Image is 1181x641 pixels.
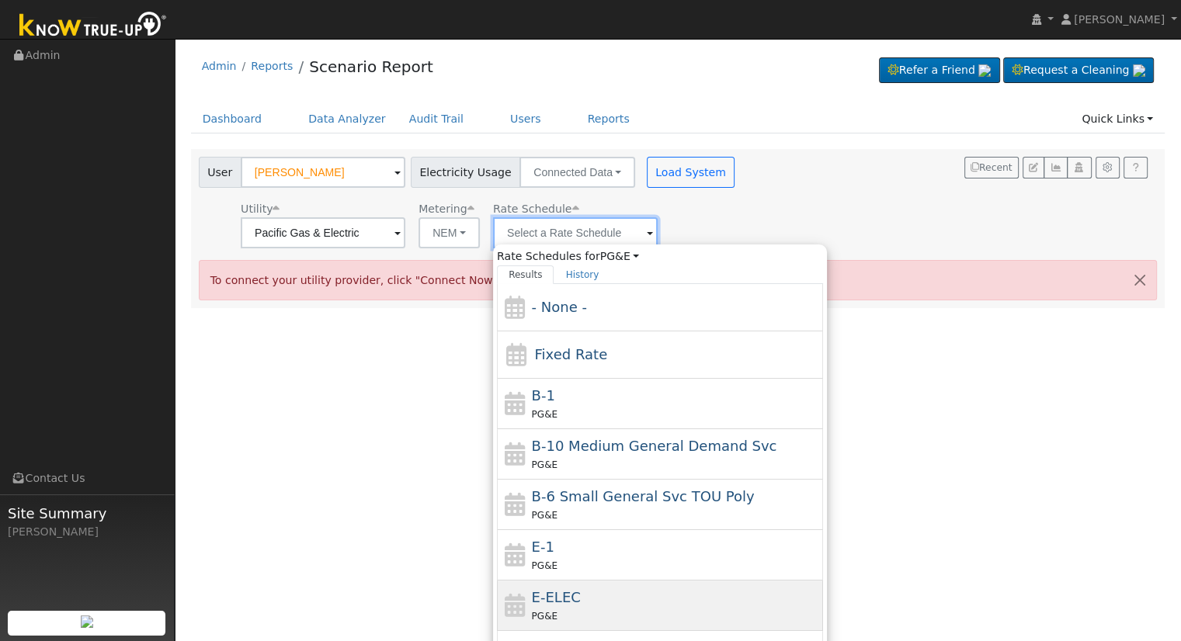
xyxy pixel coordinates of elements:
[1096,157,1120,178] button: Settings
[241,201,405,217] div: Utility
[493,203,578,215] span: Alias: None
[202,60,237,72] a: Admin
[532,611,558,622] span: PG&E
[411,157,520,188] span: Electricity Usage
[81,615,93,628] img: retrieve
[419,201,480,217] div: Metering
[532,539,554,555] span: E-1
[398,105,475,133] a: Audit Trail
[532,488,755,504] span: B-6 Small General Service TOU Poly Phase
[978,64,991,77] img: retrieve
[8,503,166,524] span: Site Summary
[1124,261,1156,299] button: Close
[497,248,639,265] span: Rate Schedules for
[8,524,166,540] div: [PERSON_NAME]
[1044,157,1068,178] button: Multi-Series Graph
[554,265,610,284] a: History
[1074,13,1165,26] span: [PERSON_NAME]
[497,265,554,284] a: Results
[534,346,607,362] span: Fixed Rate
[251,60,293,72] a: Reports
[519,157,635,188] button: Connected Data
[309,57,433,76] a: Scenario Report
[1067,157,1091,178] button: Login As
[1070,105,1165,133] a: Quick Links
[532,299,587,315] span: - None -
[1023,157,1044,178] button: Edit User
[532,387,555,404] span: B-1
[241,157,405,188] input: Select a User
[199,157,241,188] span: User
[1124,157,1148,178] a: Help Link
[532,459,558,470] span: PG&E
[600,250,640,262] a: PG&E
[647,157,735,188] button: Load System
[576,105,641,133] a: Reports
[210,274,498,286] span: To connect your utility provider, click "Connect Now"
[532,438,777,454] span: B-10 Medium General Demand Service (Primary Voltage)
[241,217,405,248] input: Select a Utility
[498,105,553,133] a: Users
[1133,64,1145,77] img: retrieve
[297,105,398,133] a: Data Analyzer
[419,217,480,248] button: NEM
[191,105,274,133] a: Dashboard
[12,9,175,43] img: Know True-Up
[879,57,1000,84] a: Refer a Friend
[1003,57,1154,84] a: Request a Cleaning
[964,157,1019,178] button: Recent
[532,510,558,521] span: PG&E
[532,589,581,605] span: E-ELEC
[532,409,558,420] span: PG&E
[493,217,658,248] input: Select a Rate Schedule
[532,560,558,571] span: PG&E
